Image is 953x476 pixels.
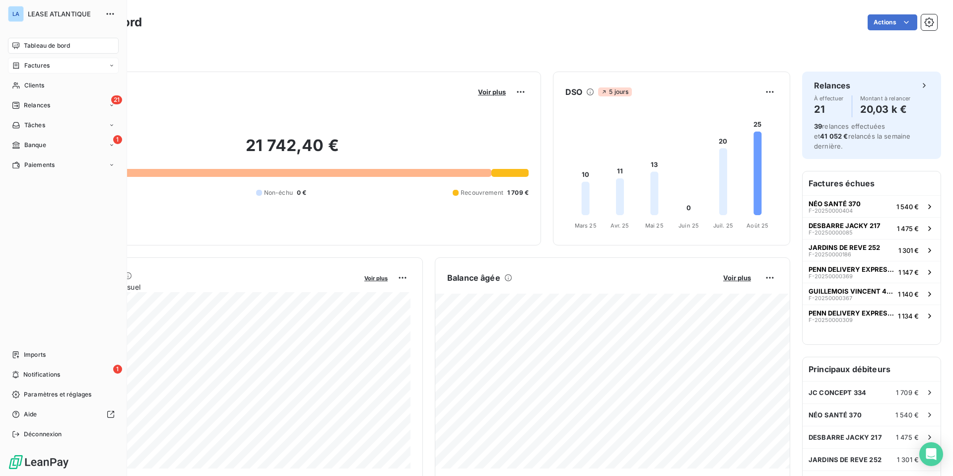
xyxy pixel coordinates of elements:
span: relances effectuées et relancés la semaine dernière. [814,122,910,150]
a: 21Relances [8,97,119,113]
span: DESBARRE JACKY 217 [809,433,882,441]
tspan: Avr. 25 [611,222,629,229]
tspan: Août 25 [747,222,768,229]
span: Relances [24,101,50,110]
span: Déconnexion [24,430,62,439]
span: 1 147 € [898,268,919,276]
span: 41 052 € [820,132,848,140]
tspan: Mars 25 [575,222,597,229]
span: Aide [24,410,37,419]
span: GUILLEMOIS VINCENT 463 [809,287,894,295]
div: LA [8,6,24,22]
span: 1 [113,135,122,144]
a: 1Banque [8,137,119,153]
button: Voir plus [361,273,391,282]
span: 1 475 € [897,225,919,233]
a: Paiements [8,157,119,173]
span: Tableau de bord [24,41,70,50]
span: Clients [24,81,44,90]
a: Tâches [8,117,119,133]
a: Aide [8,406,119,422]
span: F-20250000085 [809,230,853,236]
span: 1 140 € [898,290,919,298]
span: F-20250000309 [809,317,853,323]
span: 1 540 € [896,203,919,211]
span: 1 301 € [897,456,919,464]
span: 21 [111,95,122,104]
span: 39 [814,122,822,130]
span: F-20250000369 [809,273,853,279]
button: Actions [868,14,917,30]
tspan: Mai 25 [645,222,664,229]
button: Voir plus [475,87,509,96]
span: DESBARRE JACKY 217 [809,222,881,230]
span: Montant à relancer [860,95,911,101]
h4: 20,03 k € [860,101,911,117]
a: Tableau de bord [8,38,119,54]
button: Voir plus [720,273,754,282]
a: Clients [8,78,119,93]
h6: Relances [814,79,850,91]
span: Voir plus [723,274,751,282]
button: NÉO SANTÉ 370F-202500004041 540 € [803,195,941,217]
h6: Principaux débiteurs [803,357,941,381]
span: PENN DELIVERY EXPRESS 387 [809,309,894,317]
span: NÉO SANTÉ 370 [809,200,861,208]
span: 1 475 € [896,433,919,441]
span: JC CONCEPT 334 [809,389,866,397]
h6: DSO [565,86,582,98]
span: Paramètres et réglages [24,390,91,399]
a: Factures [8,58,119,74]
img: Logo LeanPay [8,454,69,470]
button: DESBARRE JACKY 217F-202500000851 475 € [803,217,941,239]
span: 1 540 € [895,411,919,419]
span: 1 709 € [507,188,529,197]
span: Tâches [24,121,45,130]
div: Open Intercom Messenger [919,442,943,466]
span: Notifications [23,370,60,379]
span: 1 709 € [896,389,919,397]
span: Paiements [24,160,55,169]
span: Voir plus [478,88,506,96]
button: PENN DELIVERY EXPRESS 460F-202500003691 147 € [803,261,941,283]
span: Recouvrement [461,188,503,197]
span: LEASE ATLANTIQUE [28,10,99,18]
span: JARDINS DE REVE 252 [809,456,882,464]
span: Voir plus [364,275,388,282]
span: F-20250000186 [809,251,851,257]
span: 1 134 € [898,312,919,320]
span: 1 [113,365,122,374]
a: Paramètres et réglages [8,387,119,402]
span: JARDINS DE REVE 252 [809,243,880,251]
h6: Factures échues [803,171,941,195]
button: PENN DELIVERY EXPRESS 387F-202500003091 134 € [803,305,941,326]
span: Imports [24,350,46,359]
span: Non-échu [264,188,293,197]
span: Chiffre d'affaires mensuel [56,282,357,292]
h4: 21 [814,101,844,117]
span: PENN DELIVERY EXPRESS 460 [809,265,894,273]
tspan: Juin 25 [679,222,699,229]
button: GUILLEMOIS VINCENT 463F-202500003671 140 € [803,283,941,305]
span: NÉO SANTÉ 370 [809,411,862,419]
span: 5 jours [598,87,631,96]
span: À effectuer [814,95,844,101]
a: Imports [8,347,119,363]
span: F-20250000404 [809,208,853,214]
span: 1 301 € [898,246,919,254]
h2: 21 742,40 € [56,136,529,165]
span: 0 € [297,188,306,197]
span: Banque [24,141,46,150]
span: F-20250000367 [809,295,852,301]
tspan: Juil. 25 [713,222,733,229]
h6: Balance âgée [447,272,500,284]
button: JARDINS DE REVE 252F-202500001861 301 € [803,239,941,261]
span: Factures [24,61,50,70]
